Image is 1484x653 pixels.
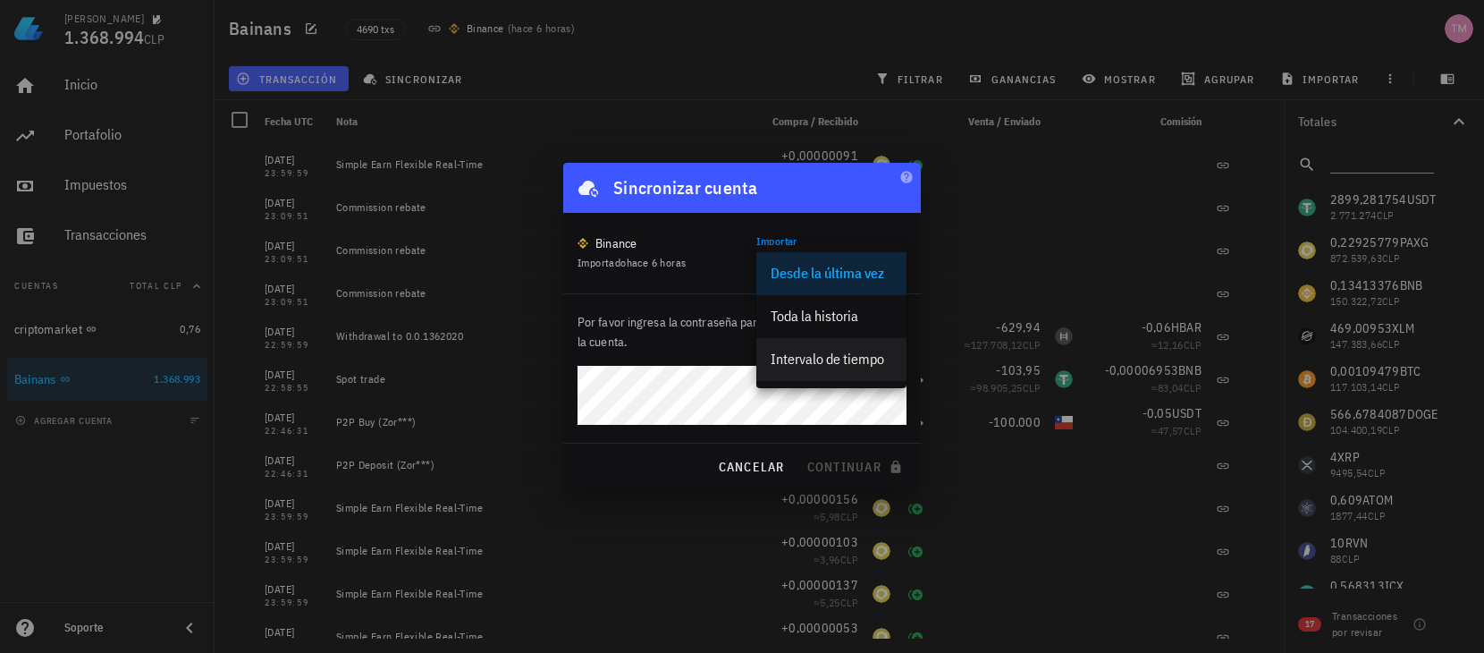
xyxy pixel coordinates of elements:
[595,234,637,252] div: Binance
[578,256,686,269] span: Importado
[627,256,687,269] span: hace 6 horas
[613,174,758,202] div: Sincronizar cuenta
[578,238,588,249] img: 270.png
[771,308,892,325] div: Toda la historia
[756,245,906,276] div: ImportarDesde la última vez
[710,451,791,483] button: cancelar
[771,265,892,282] div: Desde la última vez
[756,234,797,248] label: Importar
[578,312,906,352] p: Por favor ingresa la contraseña para desbloquear y sincronizar la cuenta.
[717,459,784,475] span: cancelar
[771,351,892,368] div: Intervalo de tiempo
